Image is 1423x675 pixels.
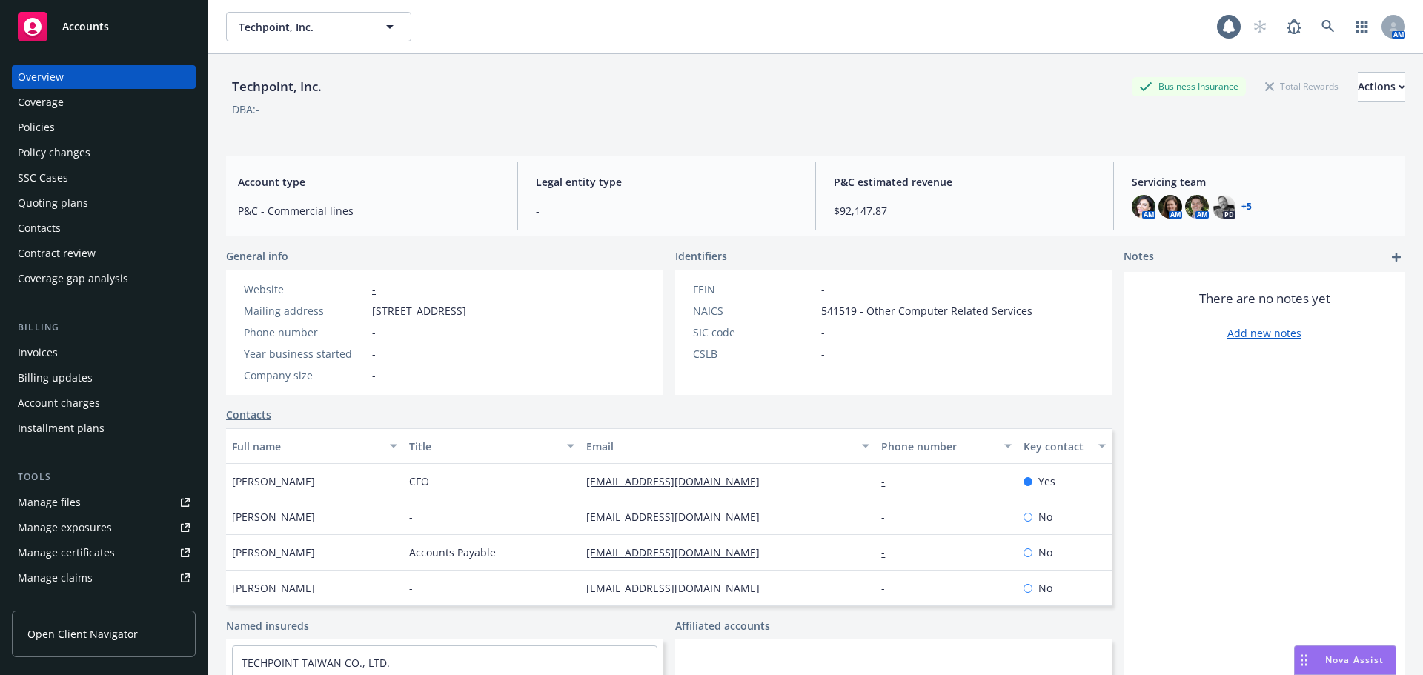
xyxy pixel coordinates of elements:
[881,439,995,454] div: Phone number
[1124,248,1154,266] span: Notes
[232,580,315,596] span: [PERSON_NAME]
[18,516,112,539] div: Manage exposures
[18,267,128,290] div: Coverage gap analysis
[403,428,580,464] button: Title
[1358,72,1405,102] button: Actions
[12,341,196,365] a: Invoices
[244,303,366,319] div: Mailing address
[1212,195,1235,219] img: photo
[881,581,897,595] a: -
[1024,439,1089,454] div: Key contact
[232,545,315,560] span: [PERSON_NAME]
[18,90,64,114] div: Coverage
[12,267,196,290] a: Coverage gap analysis
[244,368,366,383] div: Company size
[12,566,196,590] a: Manage claims
[675,248,727,264] span: Identifiers
[372,346,376,362] span: -
[232,102,259,117] div: DBA: -
[1018,428,1112,464] button: Key contact
[536,174,797,190] span: Legal entity type
[27,626,138,642] span: Open Client Navigator
[18,242,96,265] div: Contract review
[238,174,500,190] span: Account type
[242,656,390,670] a: TECHPOINT TAIWAN CO., LTD.
[238,203,500,219] span: P&C - Commercial lines
[12,116,196,139] a: Policies
[586,545,772,559] a: [EMAIL_ADDRESS][DOMAIN_NAME]
[875,428,1017,464] button: Phone number
[1038,580,1052,596] span: No
[1132,174,1393,190] span: Servicing team
[1185,195,1209,219] img: photo
[12,416,196,440] a: Installment plans
[372,303,466,319] span: [STREET_ADDRESS]
[372,325,376,340] span: -
[226,407,271,422] a: Contacts
[1325,654,1384,666] span: Nova Assist
[18,591,87,615] div: Manage BORs
[12,516,196,539] a: Manage exposures
[18,216,61,240] div: Contacts
[226,12,411,41] button: Techpoint, Inc.
[1387,248,1405,266] a: add
[226,77,328,96] div: Techpoint, Inc.
[1313,12,1343,41] a: Search
[18,566,93,590] div: Manage claims
[1358,73,1405,101] div: Actions
[1241,202,1252,211] a: +5
[12,320,196,335] div: Billing
[1245,12,1275,41] a: Start snowing
[12,470,196,485] div: Tools
[821,325,825,340] span: -
[18,366,93,390] div: Billing updates
[834,174,1095,190] span: P&C estimated revenue
[693,282,815,297] div: FEIN
[18,166,68,190] div: SSC Cases
[18,65,64,89] div: Overview
[409,545,496,560] span: Accounts Payable
[409,509,413,525] span: -
[1132,195,1155,219] img: photo
[821,282,825,297] span: -
[1158,195,1182,219] img: photo
[675,618,770,634] a: Affiliated accounts
[12,90,196,114] a: Coverage
[1038,509,1052,525] span: No
[586,581,772,595] a: [EMAIL_ADDRESS][DOMAIN_NAME]
[12,366,196,390] a: Billing updates
[580,428,875,464] button: Email
[244,346,366,362] div: Year business started
[881,474,897,488] a: -
[62,21,109,33] span: Accounts
[18,341,58,365] div: Invoices
[12,541,196,565] a: Manage certificates
[12,242,196,265] a: Contract review
[18,391,100,415] div: Account charges
[586,439,853,454] div: Email
[226,428,403,464] button: Full name
[1199,290,1330,307] span: There are no notes yet
[226,248,288,264] span: General info
[881,510,897,524] a: -
[1038,473,1055,489] span: Yes
[693,346,815,362] div: CSLB
[12,216,196,240] a: Contacts
[536,203,797,219] span: -
[409,439,558,454] div: Title
[821,303,1032,319] span: 541519 - Other Computer Related Services
[12,391,196,415] a: Account charges
[244,325,366,340] div: Phone number
[1295,646,1313,674] div: Drag to move
[1227,325,1301,341] a: Add new notes
[693,303,815,319] div: NAICS
[239,19,367,35] span: Techpoint, Inc.
[834,203,1095,219] span: $92,147.87
[12,591,196,615] a: Manage BORs
[12,6,196,47] a: Accounts
[12,141,196,164] a: Policy changes
[1038,545,1052,560] span: No
[693,325,815,340] div: SIC code
[12,191,196,215] a: Quoting plans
